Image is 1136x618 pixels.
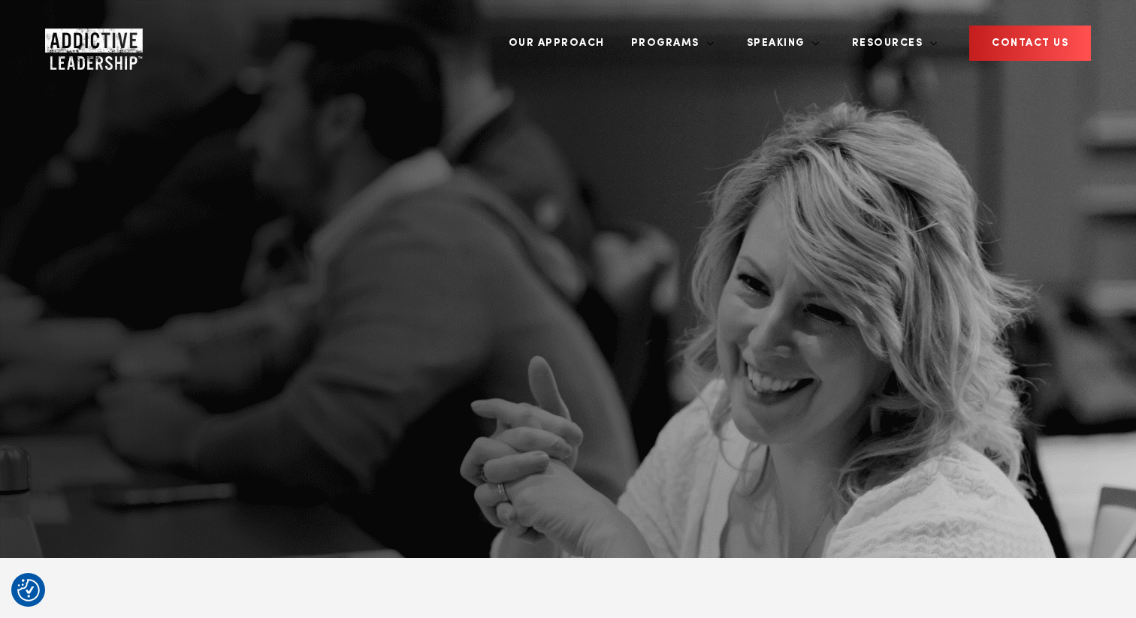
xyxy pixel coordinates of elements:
a: Speaking [736,15,820,71]
img: Revisit consent button [17,579,40,601]
a: Home [45,29,135,59]
a: Programs [620,15,715,71]
a: Resources [841,15,938,71]
a: CONTACT US [969,26,1091,61]
a: Our Approach [497,15,616,71]
button: Consent Preferences [17,579,40,601]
